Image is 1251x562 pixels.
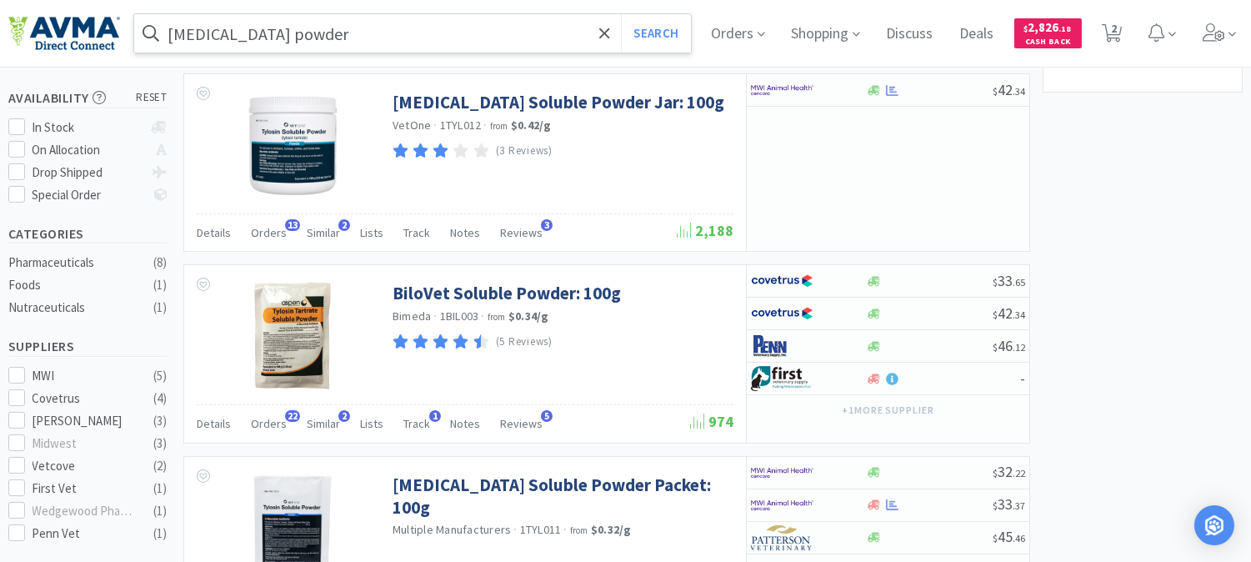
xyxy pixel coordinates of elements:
[8,224,167,243] h5: Categories
[33,434,136,454] div: Midwest
[541,410,553,422] span: 5
[993,309,998,321] span: $
[307,416,340,431] span: Similar
[993,336,1025,355] span: 46
[242,91,343,199] img: e2b068b06506440f96c4388c95a09b1b_638188.png
[496,143,553,160] p: (3 Reviews)
[393,474,729,519] a: [MEDICAL_DATA] Soluble Powder Packet: 100g
[393,118,432,133] a: VetOne
[153,275,167,295] div: ( 1 )
[484,118,488,133] span: ·
[514,522,518,537] span: ·
[677,221,733,240] span: 2,188
[338,219,350,231] span: 2
[1024,38,1072,48] span: Cash Back
[8,253,143,273] div: Pharmaceuticals
[993,527,1025,546] span: 45
[993,304,1025,323] span: 42
[33,140,143,160] div: On Allocation
[993,85,998,98] span: $
[993,467,998,479] span: $
[33,411,136,431] div: [PERSON_NAME]
[393,282,621,304] a: BiloVet Soluble Powder: 100g
[33,389,136,409] div: Covetrus
[153,479,167,499] div: ( 1 )
[153,501,167,521] div: ( 1 )
[564,522,568,537] span: ·
[137,89,168,107] span: reset
[440,118,482,133] span: 1TYL012
[880,27,940,42] a: Discuss
[153,411,167,431] div: ( 3 )
[751,78,813,103] img: f6b2451649754179b5b4e0c70c3f7cb0_2.png
[33,501,136,521] div: Wedgewood Pharmacy
[482,309,485,324] span: ·
[751,268,813,294] img: 77fca1acd8b6420a9015268ca798ef17_1.png
[751,460,813,485] img: f6b2451649754179b5b4e0c70c3f7cb0_2.png
[33,185,143,205] div: Special Order
[251,225,287,240] span: Orders
[500,225,543,240] span: Reviews
[1013,499,1025,512] span: . 37
[751,301,813,326] img: 77fca1acd8b6420a9015268ca798ef17_1.png
[285,410,300,422] span: 22
[1059,23,1072,34] span: . 18
[33,366,136,386] div: MWI
[1013,85,1025,98] span: . 34
[490,120,508,132] span: from
[1013,276,1025,289] span: . 65
[251,416,287,431] span: Orders
[33,479,136,499] div: First Vet
[450,225,480,240] span: Notes
[33,118,143,138] div: In Stock
[993,532,998,544] span: $
[993,499,998,512] span: $
[751,366,813,391] img: 67d67680309e4a0bb49a5ff0391dcc42_6.png
[8,337,167,356] h5: Suppliers
[153,389,167,409] div: ( 4 )
[153,253,167,273] div: ( 8 )
[1013,532,1025,544] span: . 46
[153,434,167,454] div: ( 3 )
[8,88,167,108] h5: Availability
[8,298,143,318] div: Nutraceuticals
[993,494,1025,514] span: 33
[450,416,480,431] span: Notes
[360,416,383,431] span: Lists
[338,410,350,422] span: 2
[1013,309,1025,321] span: . 34
[833,399,943,422] button: +1more supplier
[197,225,231,240] span: Details
[1013,467,1025,479] span: . 22
[751,334,813,359] img: e1133ece90fa4a959c5ae41b0808c578_9.png
[393,522,512,537] a: Multiple Manufacturers
[197,416,231,431] span: Details
[496,334,553,351] p: (5 Reviews)
[429,410,441,422] span: 1
[360,225,383,240] span: Lists
[1014,11,1082,56] a: $2,826.18Cash Back
[153,366,167,386] div: ( 5 )
[134,14,691,53] input: Search by item, sku, manufacturer, ingredient, size...
[285,219,300,231] span: 13
[591,522,632,537] strong: $0.32 / g
[1024,19,1072,35] span: 2,826
[1020,369,1025,388] span: -
[307,225,340,240] span: Similar
[33,163,143,183] div: Drop Shipped
[993,80,1025,99] span: 42
[690,412,733,431] span: 974
[993,276,998,289] span: $
[993,271,1025,290] span: 33
[570,524,588,536] span: from
[153,298,167,318] div: ( 1 )
[8,16,120,51] img: e4e33dab9f054f5782a47901c742baa9_102.png
[238,282,347,390] img: ce4b941c8f494db0a7e19a427d3becbc_145004.jpeg
[8,275,143,295] div: Foods
[751,525,813,550] img: f5e969b455434c6296c6d81ef179fa71_3.png
[1194,505,1234,545] div: Open Intercom Messenger
[500,416,543,431] span: Reviews
[541,219,553,231] span: 3
[488,311,506,323] span: from
[393,91,724,113] a: [MEDICAL_DATA] Soluble Powder Jar: 100g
